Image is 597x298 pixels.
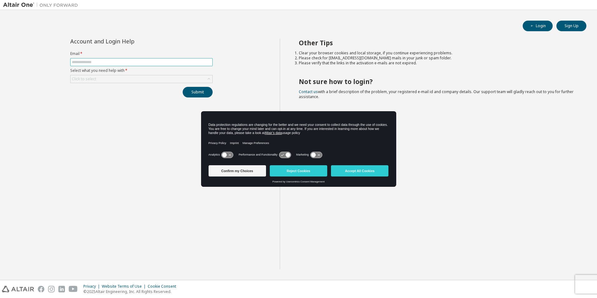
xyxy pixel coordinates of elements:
img: altair_logo.svg [2,286,34,292]
div: Website Terms of Use [102,284,148,289]
img: facebook.svg [38,286,44,292]
span: with a brief description of the problem, your registered e-mail id and company details. Our suppo... [299,89,574,99]
li: Please verify that the links in the activation e-mails are not expired. [299,61,575,66]
label: Email [70,51,213,56]
button: Submit [183,87,213,97]
label: Select what you need help with [70,68,213,73]
button: Sign Up [556,21,586,31]
h2: Not sure how to login? [299,77,575,86]
p: © 2025 Altair Engineering, Inc. All Rights Reserved. [83,289,180,294]
img: Altair One [3,2,81,8]
button: Login [523,21,553,31]
li: Please check for [EMAIL_ADDRESS][DOMAIN_NAME] mails in your junk or spam folder. [299,56,575,61]
div: Click to select [71,75,212,83]
h2: Other Tips [299,39,575,47]
div: Privacy [83,284,102,289]
div: Account and Login Help [70,39,184,44]
img: youtube.svg [69,286,78,292]
div: Cookie Consent [148,284,180,289]
li: Clear your browser cookies and local storage, if you continue experiencing problems. [299,51,575,56]
a: Contact us [299,89,318,94]
img: linkedin.svg [58,286,65,292]
img: instagram.svg [48,286,55,292]
div: Click to select [72,77,96,82]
